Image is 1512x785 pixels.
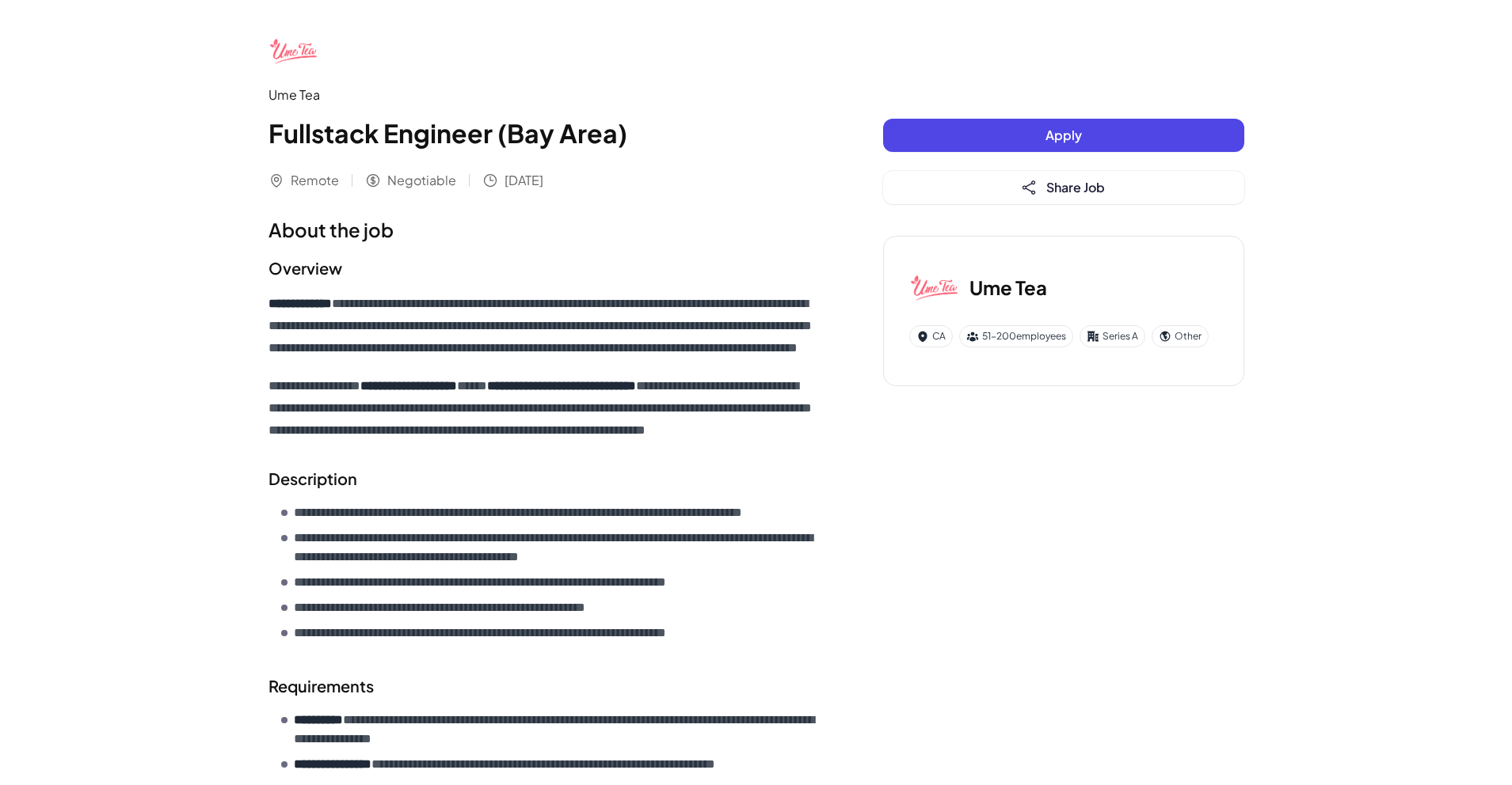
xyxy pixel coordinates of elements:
[959,325,1073,347] div: 51-200 employees
[269,85,820,104] div: Ume Tea
[1045,127,1082,143] span: Apply
[909,262,960,313] img: Um
[1080,325,1145,347] div: Series A
[1152,325,1209,347] div: Other
[269,25,319,76] img: Um
[291,171,339,190] span: Remote
[269,114,820,152] h1: Fullstack Engineer (Bay Area)
[269,256,820,280] h2: Overview
[505,171,543,190] span: [DATE]
[969,273,1047,301] h3: Ume Tea
[269,215,820,244] h1: About the job
[387,171,456,190] span: Negotiable
[909,325,953,347] div: CA
[269,674,820,698] h2: Requirements
[1046,179,1105,195] span: Share Job
[883,119,1244,152] button: Apply
[883,171,1244,204] button: Share Job
[269,467,820,491] h2: Description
